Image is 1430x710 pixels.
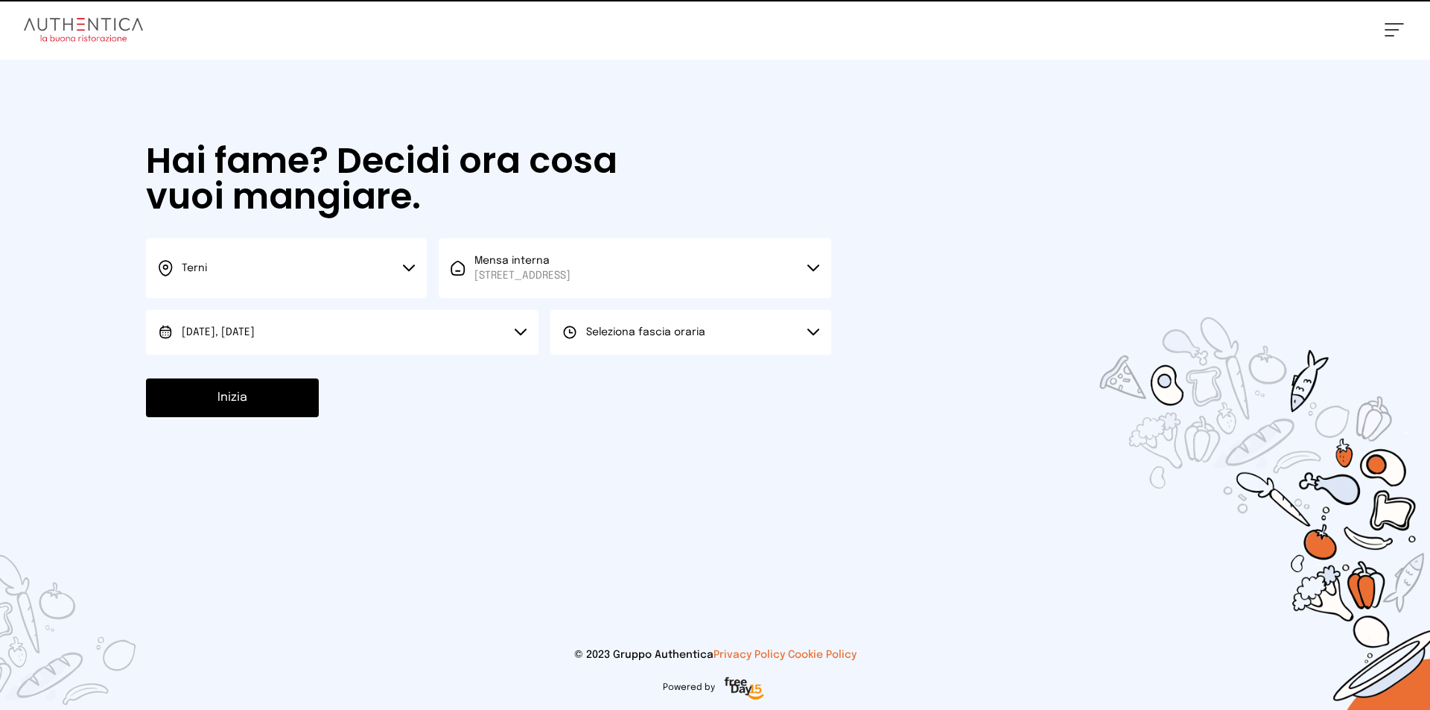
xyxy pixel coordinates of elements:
[550,310,831,355] button: Seleziona fascia oraria
[788,650,857,660] a: Cookie Policy
[439,238,831,298] button: Mensa interna[STREET_ADDRESS]
[714,650,785,660] a: Privacy Policy
[474,268,571,283] span: [STREET_ADDRESS]
[146,378,319,417] button: Inizia
[663,682,715,694] span: Powered by
[24,647,1406,662] p: © 2023 Gruppo Authentica
[182,327,255,337] span: [DATE], [DATE]
[474,253,571,283] span: Mensa interna
[1013,232,1430,710] img: sticker-selezione-mensa.70a28f7.png
[182,263,207,273] span: Terni
[24,18,143,42] img: logo.8f33a47.png
[146,310,538,355] button: [DATE], [DATE]
[586,327,705,337] span: Seleziona fascia oraria
[146,143,660,215] h1: Hai fame? Decidi ora cosa vuoi mangiare.
[721,674,768,704] img: logo-freeday.3e08031.png
[146,238,427,298] button: Terni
